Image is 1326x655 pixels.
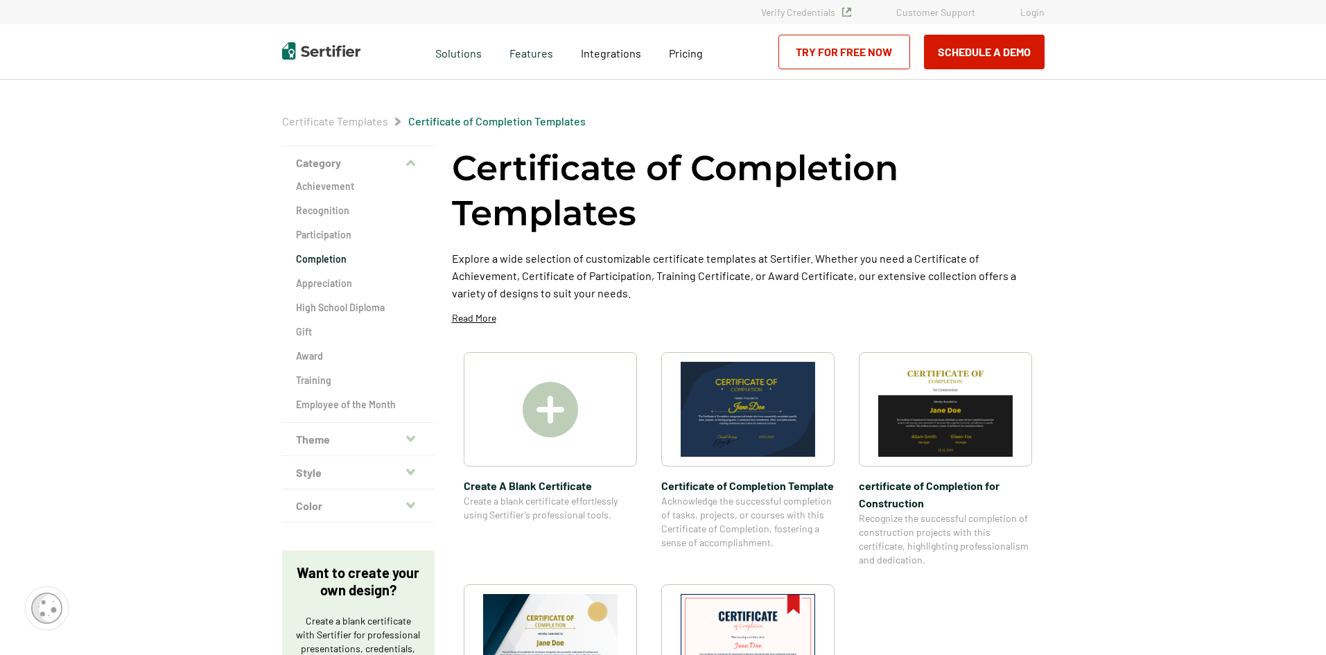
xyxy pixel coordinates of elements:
[924,35,1045,69] button: Schedule a Demo
[878,362,1013,457] img: certificate of Completion for Construction
[296,564,421,599] p: Want to create your own design?
[296,325,421,339] a: Gift
[464,477,637,494] span: Create A Blank Certificate
[778,35,910,69] a: Try for Free Now
[296,204,421,218] a: Recognition
[761,6,851,18] a: Verify Credentials
[581,46,641,60] span: Integrations
[296,374,421,387] a: Training
[296,180,421,193] a: Achievement
[282,114,586,128] div: Breadcrumb
[282,42,360,60] img: Sertifier | Digital Credentialing Platform
[523,382,578,437] img: Create A Blank Certificate
[296,252,421,266] a: Completion
[282,114,388,128] a: Certificate Templates
[282,146,435,180] button: Category
[452,146,1045,236] h1: Certificate of Completion Templates
[661,494,835,550] span: Acknowledge the successful completion of tasks, projects, or courses with this Certificate of Com...
[509,43,553,60] span: Features
[896,6,975,18] a: Customer Support
[282,180,435,423] div: Category
[31,593,62,624] img: Cookie Popup Icon
[296,228,421,242] a: Participation
[296,349,421,363] a: Award
[296,301,421,315] a: High School Diploma
[669,43,703,60] a: Pricing
[452,311,496,325] p: Read More
[669,46,703,60] span: Pricing
[581,43,641,60] a: Integrations
[435,43,482,60] span: Solutions
[859,512,1032,567] span: Recognize the successful completion of construction projects with this certificate, highlighting ...
[296,398,421,412] a: Employee of the Month
[452,250,1045,302] p: Explore a wide selection of customizable certificate templates at Sertifier. Whether you need a C...
[1020,6,1045,18] a: Login
[681,362,815,457] img: Certificate of Completion Template
[282,423,435,456] button: Theme
[282,489,435,523] button: Color
[464,494,637,522] span: Create a blank certificate effortlessly using Sertifier’s professional tools.
[661,352,835,567] a: Certificate of Completion TemplateCertificate of Completion TemplateAcknowledge the successful co...
[859,477,1032,512] span: certificate of Completion for Construction
[859,352,1032,567] a: certificate of Completion for Constructioncertificate of Completion for ConstructionRecognize the...
[661,477,835,494] span: Certificate of Completion Template
[408,114,586,128] a: Certificate of Completion Templates
[842,8,851,17] img: Verified
[296,277,421,290] a: Appreciation
[282,456,435,489] button: Style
